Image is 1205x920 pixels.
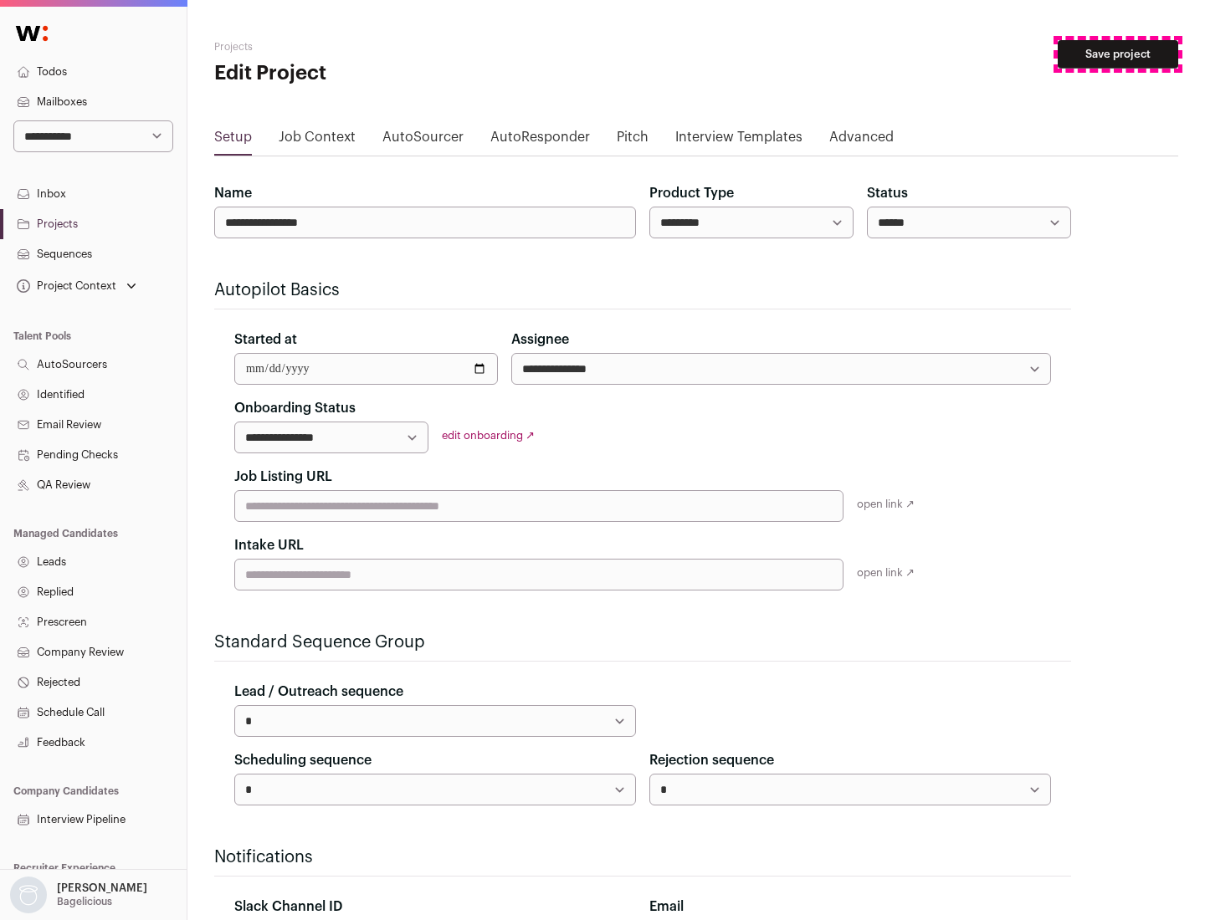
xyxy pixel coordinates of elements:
[649,750,774,770] label: Rejection sequence
[57,882,147,895] p: [PERSON_NAME]
[10,877,47,913] img: nopic.png
[57,895,112,908] p: Bagelicious
[867,183,908,203] label: Status
[617,127,649,154] a: Pitch
[214,127,252,154] a: Setup
[234,897,342,917] label: Slack Channel ID
[490,127,590,154] a: AutoResponder
[675,127,802,154] a: Interview Templates
[1058,40,1178,69] button: Save project
[234,467,332,487] label: Job Listing URL
[13,279,116,293] div: Project Context
[214,279,1071,302] h2: Autopilot Basics
[7,17,57,50] img: Wellfound
[234,750,372,770] label: Scheduling sequence
[234,535,304,555] label: Intake URL
[649,897,1051,917] div: Email
[234,330,297,350] label: Started at
[829,127,894,154] a: Advanced
[279,127,356,154] a: Job Context
[234,398,356,418] label: Onboarding Status
[511,330,569,350] label: Assignee
[382,127,464,154] a: AutoSourcer
[214,40,536,54] h2: Projects
[13,274,140,298] button: Open dropdown
[7,877,151,913] button: Open dropdown
[649,183,734,203] label: Product Type
[442,430,535,441] a: edit onboarding ↗
[214,846,1071,869] h2: Notifications
[214,631,1071,654] h2: Standard Sequence Group
[214,183,252,203] label: Name
[214,60,536,87] h1: Edit Project
[234,682,403,702] label: Lead / Outreach sequence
